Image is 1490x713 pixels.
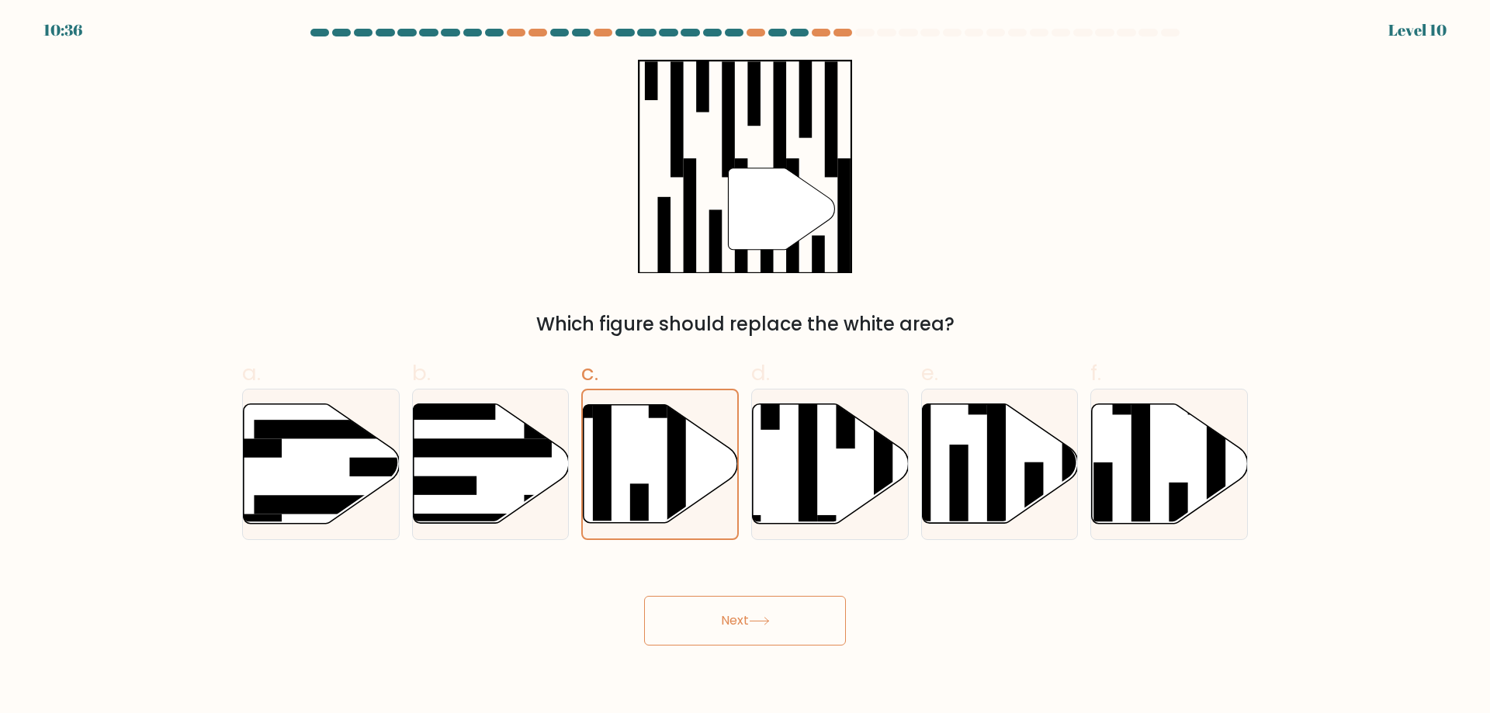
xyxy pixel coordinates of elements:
[921,358,938,388] span: e.
[751,358,770,388] span: d.
[251,310,1239,338] div: Which figure should replace the white area?
[242,358,261,388] span: a.
[581,358,598,388] span: c.
[644,596,846,646] button: Next
[43,19,82,42] div: 10:36
[728,168,834,250] g: "
[1388,19,1447,42] div: Level 10
[1090,358,1101,388] span: f.
[412,358,431,388] span: b.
